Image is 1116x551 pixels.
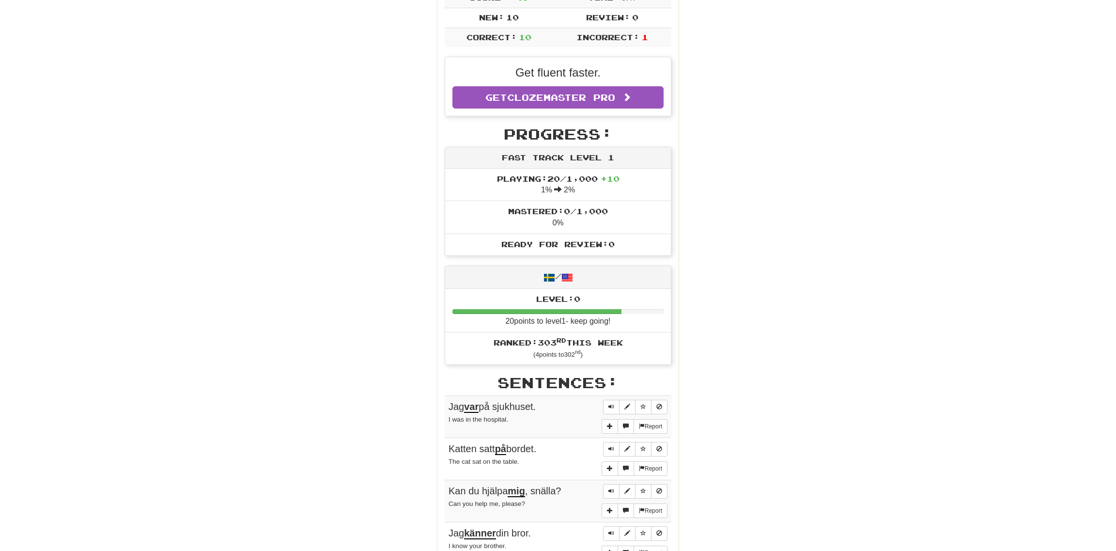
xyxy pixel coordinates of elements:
small: ( 4 points to 302 ) [533,351,583,358]
span: Mastered: 0 / 1,000 [508,206,608,216]
span: Kan du hjälpa , snälla? [449,486,561,497]
button: Play sentence audio [603,484,620,499]
button: Toggle favorite [635,526,651,541]
u: mig [508,486,525,497]
button: Add sentence to collection [602,461,618,476]
button: Toggle ignore [651,400,667,414]
button: Edit sentence [619,442,635,457]
li: 1% 2% [445,169,671,202]
span: 0 [632,13,638,22]
p: Get fluent faster. [452,64,664,81]
span: Level: 0 [536,294,580,303]
div: Sentence controls [603,442,667,457]
small: The cat sat on the table. [449,458,519,465]
div: Fast Track Level 1 [445,147,671,169]
span: Jag på sjukhuset. [449,401,536,413]
div: Sentence controls [603,526,667,541]
li: 20 points to level 1 - keep going! [445,289,671,332]
span: + 10 [601,174,620,183]
button: Edit sentence [619,400,635,414]
div: More sentence controls [602,504,667,518]
span: 10 [506,13,519,22]
h2: Sentences: [445,375,671,391]
div: / [445,266,671,289]
li: 0% [445,201,671,234]
div: More sentence controls [602,419,667,434]
span: Jag din bror. [449,528,531,539]
span: Clozemaster Pro [507,92,615,103]
button: Report [634,461,667,476]
button: Toggle ignore [651,442,667,457]
u: på [495,443,506,455]
sup: rd [557,337,566,344]
span: Correct: [466,32,517,42]
button: Play sentence audio [603,526,620,541]
button: Add sentence to collection [602,504,618,518]
small: I know your brother. [449,542,506,550]
button: Play sentence audio [603,400,620,414]
button: Report [634,419,667,434]
div: More sentence controls [602,461,667,476]
sup: nd [575,349,580,355]
button: Toggle favorite [635,484,651,499]
span: New: [479,13,504,22]
span: Katten satt bordet. [449,443,536,455]
span: 10 [519,32,531,42]
button: Report [634,504,667,518]
div: Sentence controls [603,484,667,499]
button: Edit sentence [619,484,635,499]
div: Sentence controls [603,400,667,414]
u: var [464,401,479,413]
button: Play sentence audio [603,442,620,457]
span: Review: [586,13,630,22]
span: Incorrect: [576,32,639,42]
small: Can you help me, please? [449,500,525,507]
span: Playing: 20 / 1,000 [497,174,620,183]
button: Toggle ignore [651,526,667,541]
button: Toggle ignore [651,484,667,499]
a: GetClozemaster Pro [452,86,664,109]
small: I was in the hospital. [449,416,508,423]
h2: Progress: [445,126,671,142]
button: Toggle favorite [635,442,651,457]
span: Ranked: 303 this week [494,338,623,347]
button: Edit sentence [619,526,635,541]
u: känner [464,528,496,539]
button: Add sentence to collection [602,419,618,434]
span: 1 [642,32,648,42]
span: Ready for Review: 0 [501,239,615,249]
button: Toggle favorite [635,400,651,414]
